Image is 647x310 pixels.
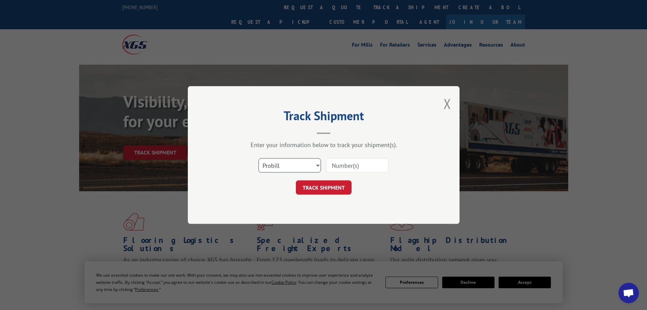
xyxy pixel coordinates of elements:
[326,158,389,173] input: Number(s)
[296,180,352,195] button: TRACK SHIPMENT
[222,141,426,149] div: Enter your information below to track your shipment(s).
[618,283,639,303] div: Open chat
[444,95,451,113] button: Close modal
[222,111,426,124] h2: Track Shipment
